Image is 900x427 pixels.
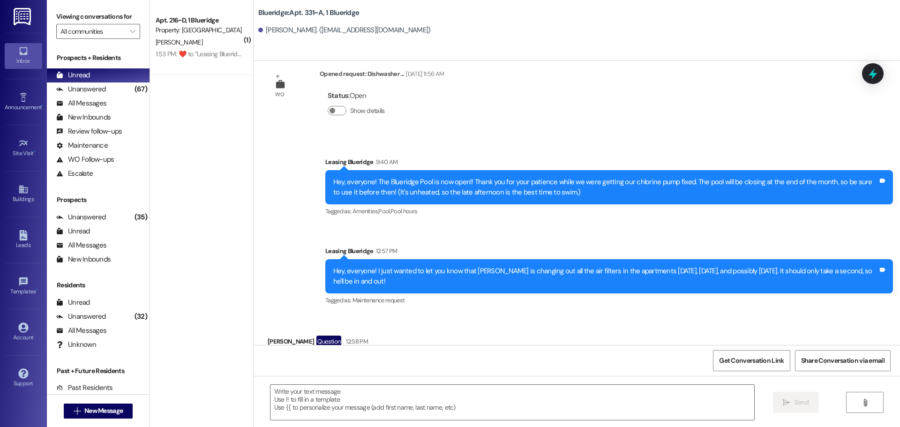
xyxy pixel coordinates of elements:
[56,112,111,122] div: New Inbounds
[352,207,379,215] span: Amenities ,
[56,84,106,94] div: Unanswered
[374,157,397,167] div: 9:40 AM
[374,246,397,256] div: 12:57 PM
[794,397,809,407] span: Send
[64,404,133,419] button: New Message
[47,195,150,205] div: Prospects
[56,70,90,80] div: Unread
[47,366,150,376] div: Past + Future Residents
[5,135,42,161] a: Site Visit •
[34,149,35,155] span: •
[378,207,390,215] span: Pool ,
[56,98,106,108] div: All Messages
[5,227,42,253] a: Leads
[14,8,33,25] img: ResiDesk Logo
[325,246,893,259] div: Leasing Blueridge
[156,25,242,35] div: Property: [GEOGRAPHIC_DATA]
[5,320,42,345] a: Account
[325,157,893,170] div: Leasing Blueridge
[56,298,90,307] div: Unread
[795,350,891,371] button: Share Conversation via email
[325,204,893,218] div: Tagged as:
[5,181,42,207] a: Buildings
[56,127,122,136] div: Review follow-ups
[333,177,878,197] div: Hey, everyone! The Blueridge Pool is now open!! Thank you for your patience while we were getting...
[344,337,368,346] div: 12:58 PM
[328,91,349,100] b: Status
[773,392,818,413] button: Send
[275,90,284,99] div: WO
[5,366,42,391] a: Support
[132,82,150,97] div: (67)
[5,43,42,68] a: Inbox
[156,50,825,58] div: 1:53 PM: ​❤️​ to “ Leasing Blueridge (Blueridge): Hey, everyone! I just wanted to let you know th...
[42,103,43,109] span: •
[719,356,784,366] span: Get Conversation Link
[258,8,359,18] b: Blueridge: Apt. 331~A, 1 Blueridge
[56,255,111,264] div: New Inbounds
[268,336,835,351] div: [PERSON_NAME]
[56,212,106,222] div: Unanswered
[333,266,878,286] div: Hey, everyone! I just wanted to let you know that [PERSON_NAME] is changing out all the air filte...
[325,293,893,307] div: Tagged as:
[156,15,242,25] div: Apt. 216~D, 1 Blueridge
[862,399,869,406] i: 
[328,89,389,103] div: : Open
[56,169,93,179] div: Escalate
[56,312,106,322] div: Unanswered
[47,280,150,290] div: Residents
[5,274,42,299] a: Templates •
[56,155,114,165] div: WO Follow-ups
[132,309,150,324] div: (32)
[156,38,202,46] span: [PERSON_NAME]
[404,69,444,79] div: [DATE] 11:56 AM
[56,383,113,393] div: Past Residents
[132,210,150,225] div: (35)
[74,407,81,415] i: 
[390,207,418,215] span: Pool hours
[56,141,108,150] div: Maintenance
[258,25,431,35] div: [PERSON_NAME]. ([EMAIL_ADDRESS][DOMAIN_NAME])
[316,336,341,347] div: Question
[47,53,150,63] div: Prospects + Residents
[84,406,123,416] span: New Message
[60,24,125,39] input: All communities
[56,240,106,250] div: All Messages
[713,350,790,371] button: Get Conversation Link
[350,106,385,116] label: Show details
[130,28,135,35] i: 
[36,287,37,293] span: •
[56,9,140,24] label: Viewing conversations for
[56,326,106,336] div: All Messages
[56,226,90,236] div: Unread
[56,340,96,350] div: Unknown
[320,69,444,82] div: Opened request: Dishwasher ...
[352,296,405,304] span: Maintenance request
[783,399,790,406] i: 
[801,356,885,366] span: Share Conversation via email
